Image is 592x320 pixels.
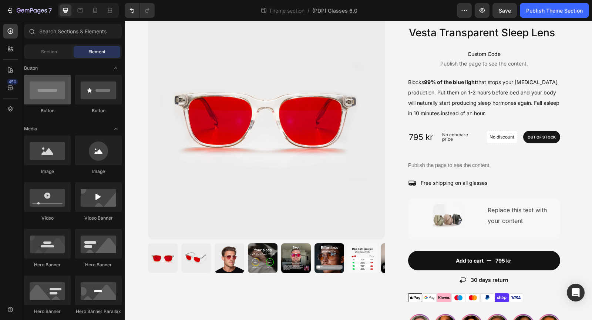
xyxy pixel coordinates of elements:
[24,261,71,268] div: Hero Banner
[123,223,153,252] img: Oberon Grey Relax Lens HEVO
[256,223,286,252] img: Oberon Grey Relax Lens HEVO
[283,110,309,123] div: 795 kr
[526,7,583,14] div: Publish Theme Section
[75,168,122,175] div: Image
[283,58,435,96] p: Blocks that stops your [MEDICAL_DATA] production. Put them on 1-2 hours before bed and your body ...
[283,141,366,149] p: Publish the page to see the content.
[365,113,390,120] p: No discount
[75,308,122,315] div: Hero Banner Parallax
[110,123,122,135] span: Toggle open
[362,183,430,206] div: Rich Text Editor. Editing area: main
[3,3,55,18] button: 7
[336,293,358,316] img: Alt image
[7,79,18,85] div: 450
[41,49,57,55] span: Section
[499,7,511,14] span: Save
[370,234,387,245] div: 795 kr
[24,65,38,71] span: Button
[88,49,105,55] span: Element
[363,184,429,206] p: Replace this text with your content
[317,112,353,121] p: No compare price
[57,223,86,252] img: Vesta Transparent Sleep Lens HEVO
[190,223,219,252] img: Oberon Grey Relax Lens HEVO
[284,293,306,316] img: Alt image
[283,29,435,38] span: Custom Code
[299,58,352,64] strong: 99% of the blue light
[110,62,122,74] span: Toggle open
[24,308,71,315] div: Hero Banner
[307,7,309,14] span: /
[157,223,186,252] img: Oberon Grey Relax Lens HEVO
[24,215,71,221] div: Video
[283,39,435,47] span: Publish the page to see the content.
[361,293,384,316] img: Alt image
[24,24,122,39] input: Search Sections & Elements
[48,6,52,15] p: 7
[268,7,306,14] span: Theme section
[310,293,332,316] img: Alt image
[223,223,253,252] img: Oberon Grey Relax Lens HEVO
[23,223,53,252] img: Vesta Transparent Sleep Lens HEVO
[90,223,120,252] img: Vesta Transparent Sleep Lens HEVO
[331,235,359,244] div: Add to cart
[24,168,71,175] div: Image
[24,126,37,132] span: Media
[283,230,435,250] button: Add to cart
[346,257,384,262] p: 30 days return
[125,21,592,320] iframe: Design area
[24,107,71,114] div: Button
[125,3,155,18] div: Undo/Redo
[75,107,122,114] div: Button
[520,3,589,18] button: Publish Theme Section
[398,110,435,123] pre: OUT OF STOCK
[567,284,585,301] div: Open Intercom Messenger
[492,3,517,18] button: Save
[312,7,357,14] span: (PDP) Glasses 6.0
[308,183,338,213] img: image_demo.jpg
[413,293,435,316] img: Alt image
[75,215,122,221] div: Video Banner
[75,261,122,268] div: Hero Banner
[387,293,410,316] img: Alt image
[296,160,363,165] p: Free shipping on all glasses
